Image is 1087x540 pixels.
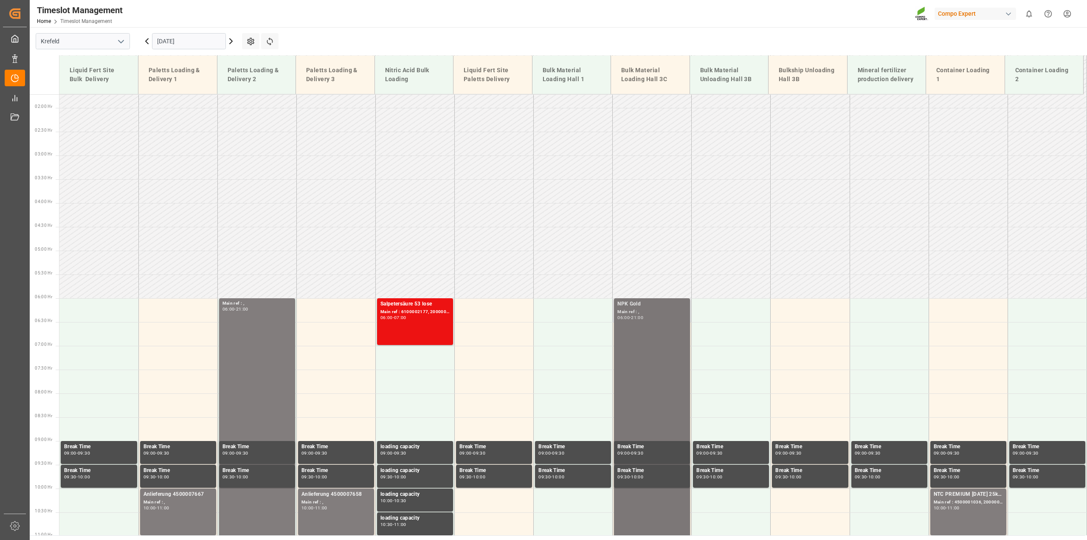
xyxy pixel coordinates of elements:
[789,475,802,479] div: 10:00
[1025,475,1026,479] div: -
[934,475,946,479] div: 09:30
[472,451,473,455] div: -
[35,104,52,109] span: 02:00 Hr
[617,300,687,308] div: NPK Gold
[472,475,473,479] div: -
[394,475,406,479] div: 10:00
[301,499,371,506] div: Main ref : ,
[631,451,643,455] div: 09:30
[301,506,314,510] div: 10:00
[380,443,450,451] div: loading capacity
[617,308,687,316] div: Main ref : ,
[631,316,643,319] div: 21:00
[617,466,687,475] div: Break Time
[315,475,327,479] div: 10:00
[380,316,393,319] div: 06:00
[35,294,52,299] span: 06:00 Hr
[155,506,157,510] div: -
[314,506,315,510] div: -
[393,316,394,319] div: -
[934,499,1003,506] div: Main ref : 4500001036, 2000001012
[946,506,947,510] div: -
[1013,475,1025,479] div: 09:30
[66,62,131,87] div: Liquid Fert Site Bulk Delivery
[934,466,1003,475] div: Break Time
[1039,4,1058,23] button: Help Center
[934,443,1003,451] div: Break Time
[144,466,213,475] div: Break Time
[224,62,289,87] div: Paletts Loading & Delivery 2
[855,475,867,479] div: 09:30
[539,62,604,87] div: Bulk Material Loading Hall 1
[144,490,213,499] div: Anlieferung 4500007667
[234,451,236,455] div: -
[775,451,788,455] div: 09:00
[393,475,394,479] div: -
[393,499,394,503] div: -
[709,451,710,455] div: -
[394,499,406,503] div: 10:30
[35,366,52,370] span: 07:30 Hr
[538,443,608,451] div: Break Time
[157,506,169,510] div: 11:00
[380,308,450,316] div: Main ref : 6100002177, 2000001692
[35,413,52,418] span: 08:30 Hr
[710,475,722,479] div: 10:00
[301,443,371,451] div: Break Time
[64,466,134,475] div: Break Time
[775,475,788,479] div: 09:30
[144,451,156,455] div: 09:00
[617,475,630,479] div: 09:30
[36,33,130,49] input: Type to search/select
[35,532,52,537] span: 11:00 Hr
[459,443,529,451] div: Break Time
[947,506,960,510] div: 11:00
[630,316,631,319] div: -
[868,451,881,455] div: 09:30
[222,443,292,451] div: Break Time
[1013,466,1082,475] div: Break Time
[35,485,52,489] span: 10:00 Hr
[538,466,608,475] div: Break Time
[867,475,868,479] div: -
[301,490,371,499] div: Anlieferung 4500007658
[855,466,924,475] div: Break Time
[854,62,919,87] div: Mineral fertilizer production delivery
[393,451,394,455] div: -
[144,506,156,510] div: 10:00
[630,475,631,479] div: -
[617,316,630,319] div: 06:00
[1013,443,1082,451] div: Break Time
[789,451,802,455] div: 09:30
[35,461,52,466] span: 09:30 Hr
[380,300,450,308] div: Salpetersäure 53 lose
[473,475,485,479] div: 10:00
[935,8,1016,20] div: Compo Expert
[78,451,90,455] div: 09:30
[855,443,924,451] div: Break Time
[473,451,485,455] div: 09:30
[35,271,52,275] span: 05:30 Hr
[788,451,789,455] div: -
[696,451,709,455] div: 09:00
[76,451,78,455] div: -
[155,475,157,479] div: -
[934,506,946,510] div: 10:00
[788,475,789,479] div: -
[314,475,315,479] div: -
[459,475,472,479] div: 09:30
[152,33,226,49] input: DD.MM.YYYY
[301,451,314,455] div: 09:00
[394,523,406,526] div: 11:00
[855,451,867,455] div: 09:00
[303,62,368,87] div: Paletts Loading & Delivery 3
[552,475,564,479] div: 10:00
[393,523,394,526] div: -
[64,475,76,479] div: 09:30
[1026,451,1039,455] div: 09:30
[301,466,371,475] div: Break Time
[618,62,683,87] div: Bulk Material Loading Hall 3C
[460,62,525,87] div: Liquid Fert Site Paletts Delivery
[1013,451,1025,455] div: 09:00
[35,342,52,347] span: 07:00 Hr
